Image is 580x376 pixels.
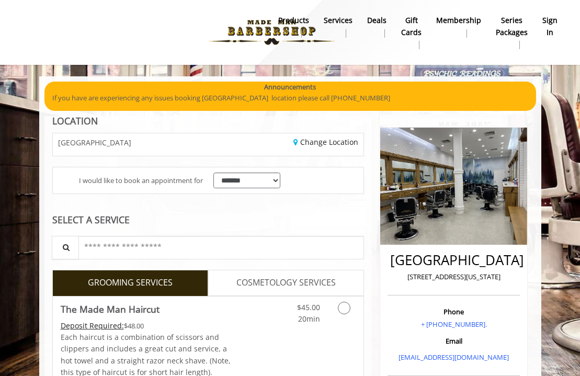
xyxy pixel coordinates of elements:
a: ServicesServices [316,13,360,40]
span: GROOMING SERVICES [88,276,173,290]
a: [EMAIL_ADDRESS][DOMAIN_NAME] [399,352,509,362]
p: If you have are experiencing any issues booking [GEOGRAPHIC_DATA] location please call [PHONE_NUM... [52,93,528,104]
a: Change Location [293,137,358,147]
a: MembershipMembership [429,13,488,40]
h2: [GEOGRAPHIC_DATA] [390,253,517,268]
a: + [PHONE_NUMBER]. [421,320,487,329]
img: Made Man Barbershop logo [200,4,344,61]
h3: Email [390,337,517,345]
a: sign insign in [535,13,565,40]
a: DealsDeals [360,13,394,40]
b: The Made Man Haircut [61,302,160,316]
div: SELECT A SERVICE [52,215,365,225]
span: $45.00 [297,302,320,312]
b: gift cards [401,15,422,38]
b: Announcements [264,82,316,93]
span: [GEOGRAPHIC_DATA] [58,139,131,146]
button: Service Search [52,236,79,259]
b: sign in [542,15,558,38]
span: COSMETOLOGY SERVICES [236,276,336,290]
b: products [278,15,309,26]
div: $48.00 [61,320,234,332]
b: Deals [367,15,386,26]
b: Membership [436,15,481,26]
span: I would like to book an appointment for [79,175,203,186]
b: LOCATION [52,115,98,127]
span: This service needs some Advance to be paid before we block your appointment [61,321,124,331]
b: Services [324,15,352,26]
a: Productsproducts [271,13,316,40]
span: 20min [298,314,320,324]
p: [STREET_ADDRESS][US_STATE] [390,271,517,282]
a: Gift cardsgift cards [394,13,429,52]
h3: Phone [390,308,517,315]
b: Series packages [496,15,528,38]
a: Series packagesSeries packages [488,13,535,52]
